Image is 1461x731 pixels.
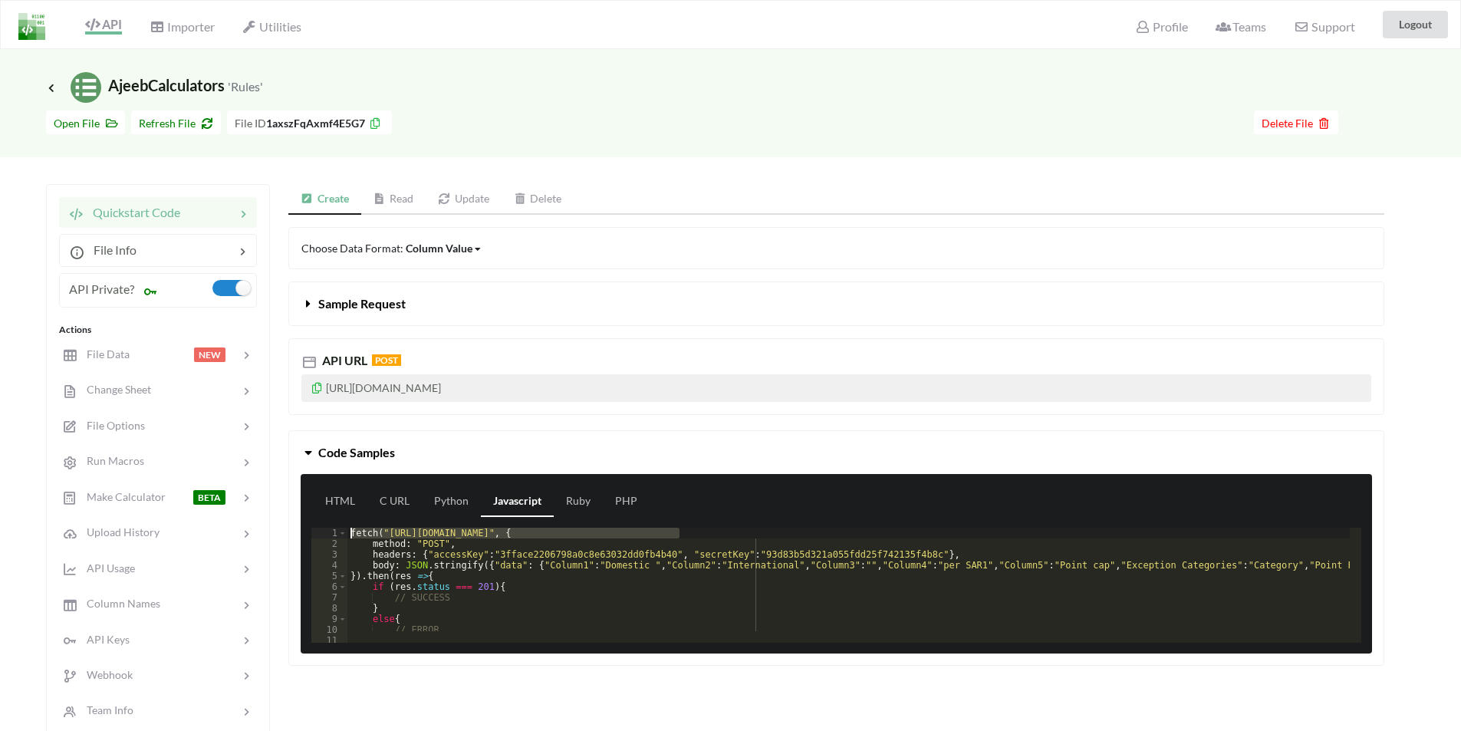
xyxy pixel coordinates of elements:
[1135,19,1187,34] span: Profile
[301,374,1371,402] p: [URL][DOMAIN_NAME]
[481,486,554,517] a: Javascript
[301,242,482,255] span: Choose Data Format:
[77,490,166,503] span: Make Calculator
[46,76,263,94] span: AjeebCalculators
[77,454,144,467] span: Run Macros
[289,431,1384,474] button: Code Samples
[235,117,266,130] span: File ID
[311,581,347,592] div: 6
[46,110,125,134] button: Open File
[289,282,1384,325] button: Sample Request
[311,528,347,538] div: 1
[311,635,347,646] div: 11
[406,240,472,256] div: Column Value
[71,72,101,103] img: /static/media/sheets.7a1b7961.svg
[311,624,347,635] div: 10
[318,445,395,459] span: Code Samples
[372,354,401,366] span: POST
[18,13,45,40] img: LogoIcon.png
[77,703,133,716] span: Team Info
[59,323,257,337] div: Actions
[228,79,263,94] small: 'Rules'
[77,633,130,646] span: API Keys
[69,282,134,296] span: API Private?
[139,117,213,130] span: Refresh File
[1383,11,1448,38] button: Logout
[194,347,225,362] span: NEW
[319,353,367,367] span: API URL
[311,603,347,614] div: 8
[54,117,117,130] span: Open File
[311,560,347,571] div: 4
[77,347,130,361] span: File Data
[1254,110,1338,134] button: Delete File
[313,486,367,517] a: HTML
[311,571,347,581] div: 5
[1262,117,1331,130] span: Delete File
[85,17,122,31] span: API
[77,597,160,610] span: Column Names
[84,205,180,219] span: Quickstart Code
[603,486,650,517] a: PHP
[367,486,422,517] a: C URL
[77,419,145,432] span: File Options
[426,184,502,215] a: Update
[422,486,481,517] a: Python
[77,668,133,681] span: Webhook
[311,538,347,549] div: 2
[193,490,225,505] span: BETA
[288,184,361,215] a: Create
[311,592,347,603] div: 7
[84,242,137,257] span: File Info
[502,184,574,215] a: Delete
[131,110,221,134] button: Refresh File
[361,184,426,215] a: Read
[318,296,406,311] span: Sample Request
[311,549,347,560] div: 3
[554,486,603,517] a: Ruby
[1216,19,1266,34] span: Teams
[1294,21,1354,33] span: Support
[77,383,151,396] span: Change Sheet
[242,19,301,34] span: Utilities
[77,561,135,575] span: API Usage
[150,19,214,34] span: Importer
[77,525,160,538] span: Upload History
[311,614,347,624] div: 9
[266,117,365,130] b: 1axszFqAxmf4E5G7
